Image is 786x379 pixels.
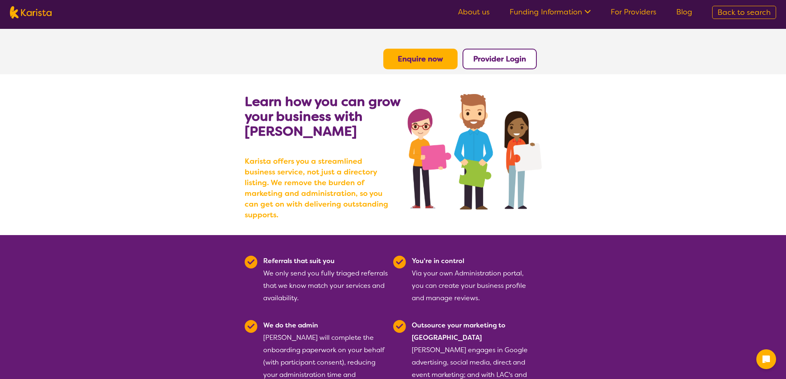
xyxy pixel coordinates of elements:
[712,6,776,19] a: Back to search
[463,49,537,69] button: Provider Login
[458,7,490,17] a: About us
[473,54,526,64] a: Provider Login
[412,255,537,304] div: Via your own Administration portal, you can create your business profile and manage reviews.
[245,93,400,140] b: Learn how you can grow your business with [PERSON_NAME]
[245,320,257,333] img: Tick
[10,6,52,19] img: Karista logo
[393,320,406,333] img: Tick
[398,54,443,64] a: Enquire now
[412,321,505,342] b: Outsource your marketing to [GEOGRAPHIC_DATA]
[263,257,335,265] b: Referrals that suit you
[245,156,393,220] b: Karista offers you a streamlined business service, not just a directory listing. We remove the bu...
[676,7,692,17] a: Blog
[383,49,458,69] button: Enquire now
[245,256,257,268] img: Tick
[510,7,591,17] a: Funding Information
[263,321,318,330] b: We do the admin
[718,7,771,17] span: Back to search
[408,94,541,210] img: grow your business with Karista
[263,255,388,304] div: We only send you fully triaged referrals that we know match your services and availability.
[611,7,656,17] a: For Providers
[412,257,464,265] b: You're in control
[393,256,406,268] img: Tick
